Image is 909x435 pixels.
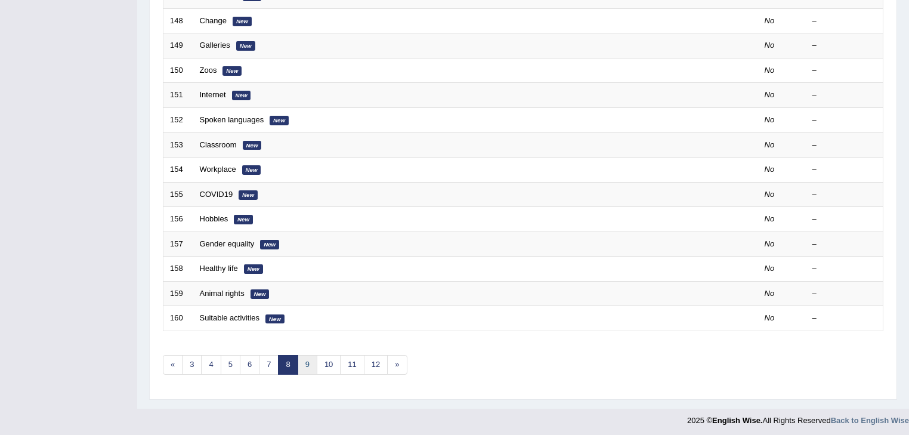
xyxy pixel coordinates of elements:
div: – [812,16,877,27]
em: New [242,165,261,175]
a: Internet [200,90,226,99]
a: 5 [221,355,240,375]
div: – [812,313,877,324]
a: Workplace [200,165,236,174]
em: New [233,17,252,26]
em: No [765,190,775,199]
strong: English Wise. [712,416,762,425]
a: Back to English Wise [831,416,909,425]
td: 158 [163,257,193,282]
a: Animal rights [200,289,245,298]
em: No [765,140,775,149]
em: No [765,16,775,25]
em: New [234,215,253,224]
em: No [765,165,775,174]
div: – [812,189,877,200]
em: New [260,240,279,249]
a: Suitable activities [200,313,259,322]
a: 4 [201,355,221,375]
em: New [236,41,255,51]
em: New [265,314,285,324]
em: No [765,115,775,124]
a: Spoken languages [200,115,264,124]
div: – [812,40,877,51]
div: – [812,65,877,76]
em: No [765,41,775,50]
em: New [243,141,262,150]
a: Classroom [200,140,237,149]
div: – [812,164,877,175]
a: 8 [278,355,298,375]
em: New [239,190,258,200]
div: 2025 © All Rights Reserved [687,409,909,426]
td: 153 [163,132,193,158]
a: 12 [364,355,388,375]
td: 160 [163,306,193,331]
a: 9 [298,355,317,375]
em: No [765,313,775,322]
em: New [232,91,251,100]
a: 10 [317,355,341,375]
a: COVID19 [200,190,233,199]
a: « [163,355,183,375]
a: Healthy life [200,264,238,273]
td: 151 [163,83,193,108]
em: New [222,66,242,76]
td: 159 [163,281,193,306]
em: No [765,264,775,273]
em: No [765,289,775,298]
em: No [765,90,775,99]
a: Change [200,16,227,25]
a: 7 [259,355,279,375]
div: – [812,288,877,300]
a: Hobbies [200,214,228,223]
em: No [765,214,775,223]
a: Galleries [200,41,230,50]
td: 150 [163,58,193,83]
td: 157 [163,232,193,257]
a: 11 [340,355,364,375]
em: No [765,66,775,75]
a: 3 [182,355,202,375]
div: – [812,115,877,126]
a: Zoos [200,66,217,75]
em: No [765,239,775,248]
a: » [387,355,407,375]
em: New [270,116,289,125]
div: – [812,90,877,101]
td: 155 [163,182,193,207]
td: 156 [163,207,193,232]
em: New [244,264,263,274]
div: – [812,140,877,151]
a: 6 [240,355,259,375]
div: – [812,263,877,274]
div: – [812,214,877,225]
td: 152 [163,107,193,132]
em: New [251,289,270,299]
td: 148 [163,8,193,33]
a: Gender equality [200,239,255,248]
td: 154 [163,158,193,183]
td: 149 [163,33,193,58]
div: – [812,239,877,250]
